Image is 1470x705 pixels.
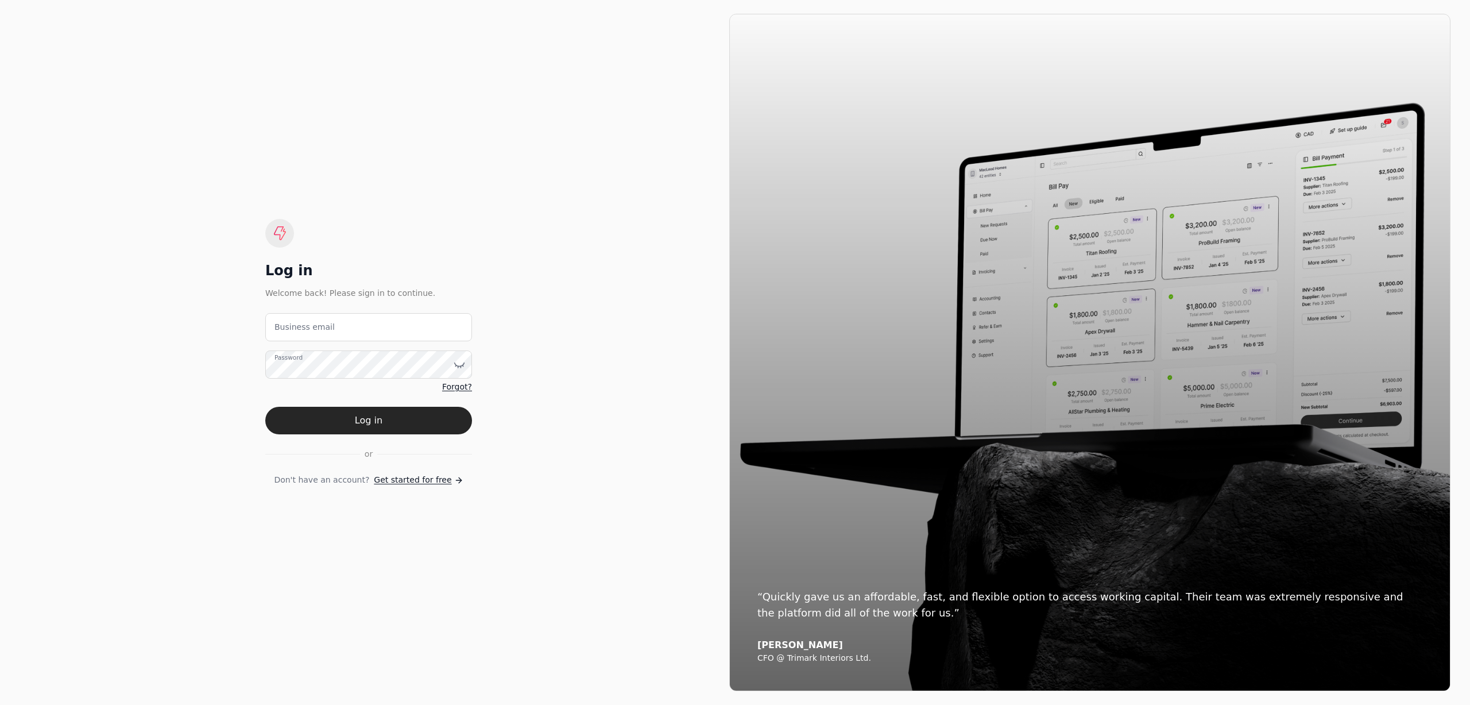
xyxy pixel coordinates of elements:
span: Get started for free [374,474,451,486]
span: or [365,448,373,460]
div: Log in [265,261,472,280]
div: “Quickly gave us an affordable, fast, and flexible option to access working capital. Their team w... [757,589,1422,621]
div: [PERSON_NAME] [757,639,1422,651]
a: Get started for free [374,474,463,486]
div: Welcome back! Please sign in to continue. [265,287,472,299]
a: Forgot? [442,381,472,393]
label: Password [274,353,303,363]
label: Business email [274,321,335,333]
button: Log in [265,407,472,434]
span: Don't have an account? [274,474,369,486]
div: CFO @ Trimark Interiors Ltd. [757,653,1422,664]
